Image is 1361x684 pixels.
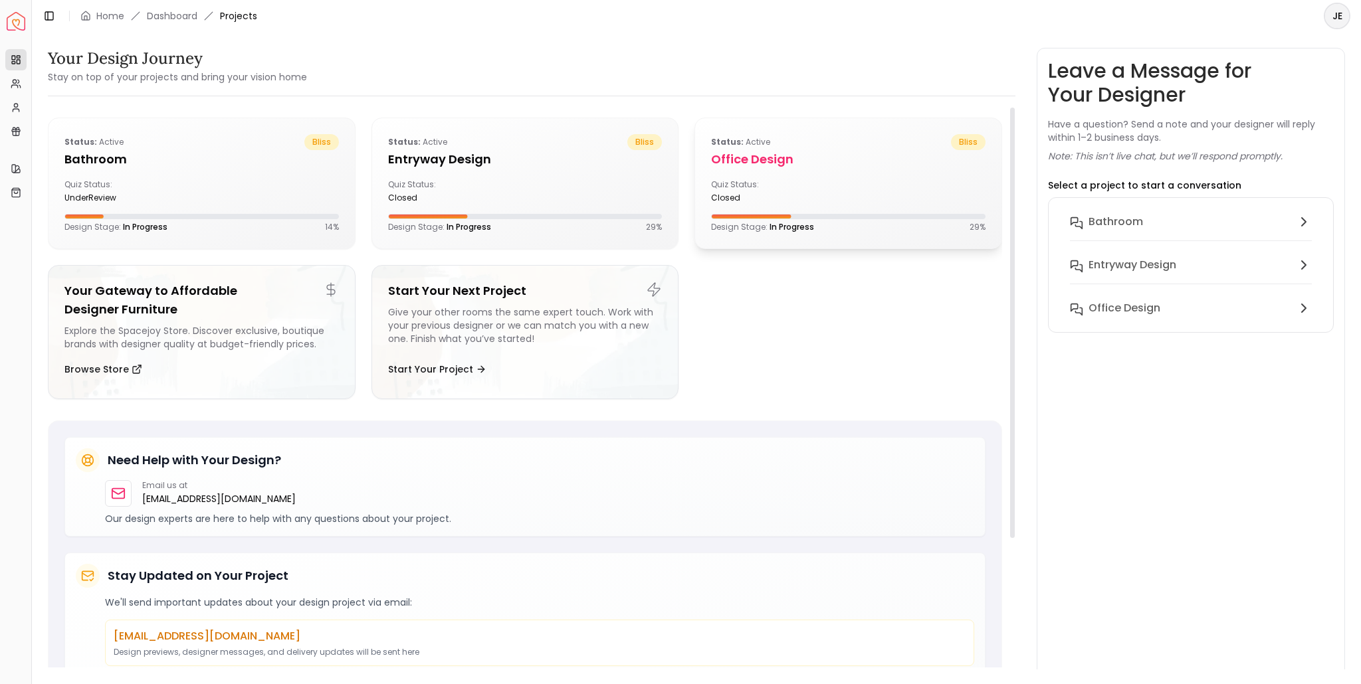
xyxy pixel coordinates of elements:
[64,134,124,150] p: active
[711,222,814,232] p: Design Stage:
[646,222,662,232] p: 29 %
[711,134,770,150] p: active
[64,136,97,147] b: Status:
[1089,300,1160,316] h6: Office design
[220,9,257,23] span: Projects
[80,9,257,23] nav: breadcrumb
[64,356,142,383] button: Browse Store
[64,193,196,203] div: underReview
[48,70,307,84] small: Stay on top of your projects and bring your vision home
[951,134,986,150] span: bliss
[123,221,167,232] span: In Progress
[7,12,25,31] a: Spacejoy
[711,179,843,203] div: Quiz Status:
[64,150,339,169] h5: Bathroom
[1048,118,1334,144] p: Have a question? Send a note and your designer will reply within 1–2 business days.
[770,221,814,232] span: In Progress
[147,9,197,23] a: Dashboard
[711,193,843,203] div: closed
[105,596,974,609] p: We'll send important updates about your design project via email:
[388,222,491,232] p: Design Stage:
[7,12,25,31] img: Spacejoy Logo
[48,48,307,69] h3: Your Design Journey
[970,222,986,232] p: 29 %
[1059,252,1322,295] button: entryway design
[388,150,663,169] h5: entryway design
[64,324,339,351] div: Explore the Spacejoy Store. Discover exclusive, boutique brands with designer quality at budget-f...
[388,193,520,203] div: closed
[304,134,339,150] span: bliss
[1048,149,1283,163] p: Note: This isn’t live chat, but we’ll respond promptly.
[142,480,296,491] p: Email us at
[108,451,281,470] h5: Need Help with Your Design?
[1059,295,1322,321] button: Office design
[1048,179,1241,192] p: Select a project to start a conversation
[48,265,356,399] a: Your Gateway to Affordable Designer FurnitureExplore the Spacejoy Store. Discover exclusive, bout...
[325,222,339,232] p: 14 %
[711,136,744,147] b: Status:
[1089,257,1176,273] h6: entryway design
[447,221,491,232] span: In Progress
[1089,214,1143,230] h6: Bathroom
[388,136,421,147] b: Status:
[114,647,966,657] p: Design previews, designer messages, and delivery updates will be sent here
[64,282,339,319] h5: Your Gateway to Affordable Designer Furniture
[388,134,447,150] p: active
[371,265,679,399] a: Start Your Next ProjectGive your other rooms the same expert touch. Work with your previous desig...
[1048,59,1334,107] h3: Leave a Message for Your Designer
[64,222,167,232] p: Design Stage:
[1325,4,1349,28] span: JE
[64,179,196,203] div: Quiz Status:
[388,305,663,351] div: Give your other rooms the same expert touch. Work with your previous designer or we can match you...
[96,9,124,23] a: Home
[711,150,986,169] h5: Office design
[142,491,296,507] a: [EMAIL_ADDRESS][DOMAIN_NAME]
[388,356,486,383] button: Start Your Project
[1059,209,1322,252] button: Bathroom
[114,628,966,644] p: [EMAIL_ADDRESS][DOMAIN_NAME]
[388,179,520,203] div: Quiz Status:
[105,512,974,525] p: Our design experts are here to help with any questions about your project.
[388,282,663,300] h5: Start Your Next Project
[1324,3,1350,29] button: JE
[108,566,288,585] h5: Stay Updated on Your Project
[627,134,662,150] span: bliss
